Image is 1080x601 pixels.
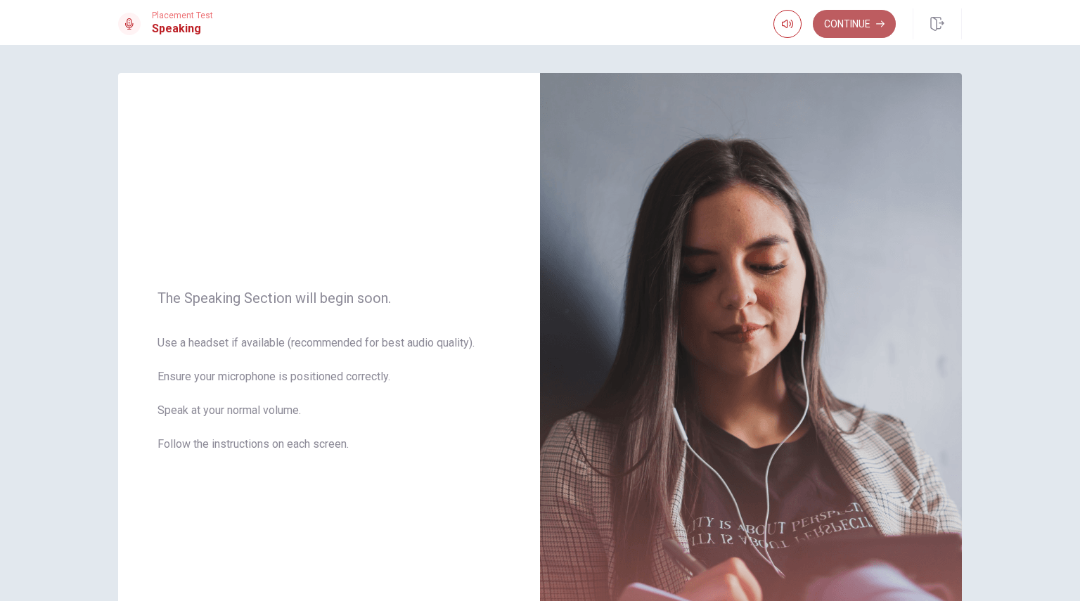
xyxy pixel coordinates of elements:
[152,20,213,37] h1: Speaking
[152,11,213,20] span: Placement Test
[813,10,896,38] button: Continue
[157,335,501,470] span: Use a headset if available (recommended for best audio quality). Ensure your microphone is positi...
[157,290,501,306] span: The Speaking Section will begin soon.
